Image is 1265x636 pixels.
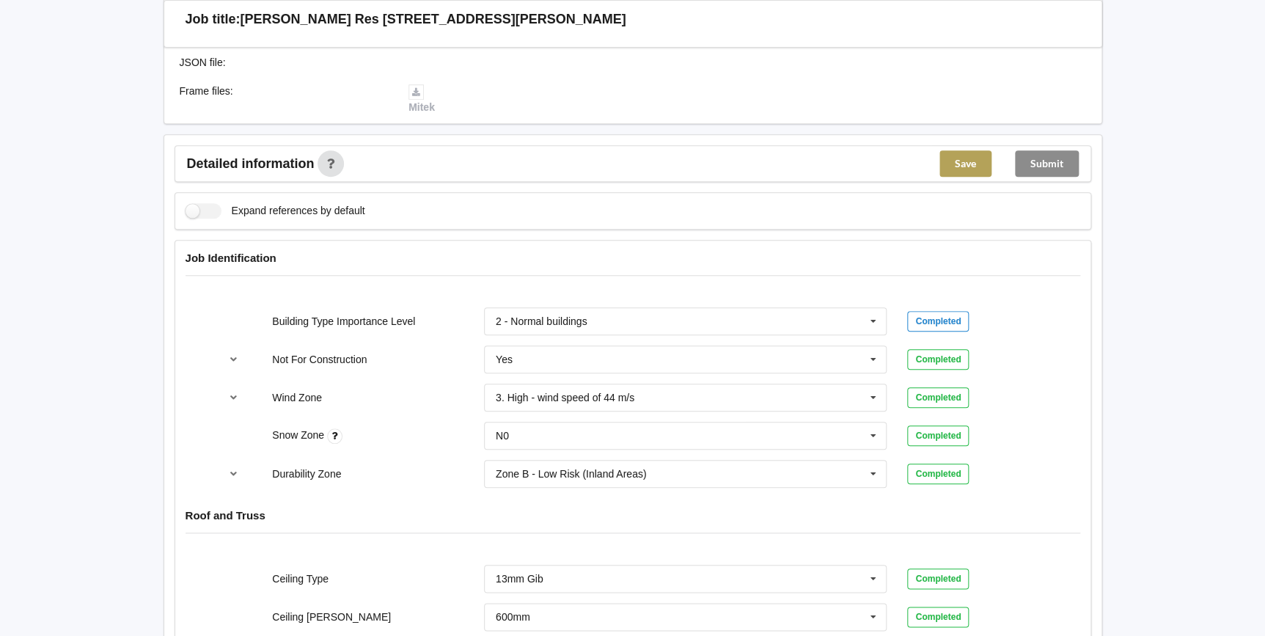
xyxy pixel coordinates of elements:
[907,569,969,589] div: Completed
[496,574,543,584] div: 13mm Gib
[272,429,327,441] label: Snow Zone
[496,392,634,403] div: 3. High - wind speed of 44 m/s
[907,607,969,627] div: Completed
[496,469,646,479] div: Zone B - Low Risk (Inland Areas)
[186,11,241,28] h3: Job title:
[408,85,435,113] a: Mitek
[272,392,322,403] label: Wind Zone
[496,612,530,622] div: 600mm
[186,251,1080,265] h4: Job Identification
[219,346,248,373] button: reference-toggle
[169,55,399,70] div: JSON file :
[186,508,1080,522] h4: Roof and Truss
[496,354,513,365] div: Yes
[907,311,969,332] div: Completed
[496,431,509,441] div: N0
[272,354,367,365] label: Not For Construction
[907,349,969,370] div: Completed
[272,468,341,480] label: Durability Zone
[272,315,415,327] label: Building Type Importance Level
[496,316,587,326] div: 2 - Normal buildings
[219,461,248,487] button: reference-toggle
[186,203,365,219] label: Expand references by default
[907,464,969,484] div: Completed
[272,611,391,623] label: Ceiling [PERSON_NAME]
[241,11,626,28] h3: [PERSON_NAME] Res [STREET_ADDRESS][PERSON_NAME]
[907,387,969,408] div: Completed
[219,384,248,411] button: reference-toggle
[907,425,969,446] div: Completed
[169,84,399,114] div: Frame files :
[272,573,329,585] label: Ceiling Type
[187,157,315,170] span: Detailed information
[939,150,991,177] button: Save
